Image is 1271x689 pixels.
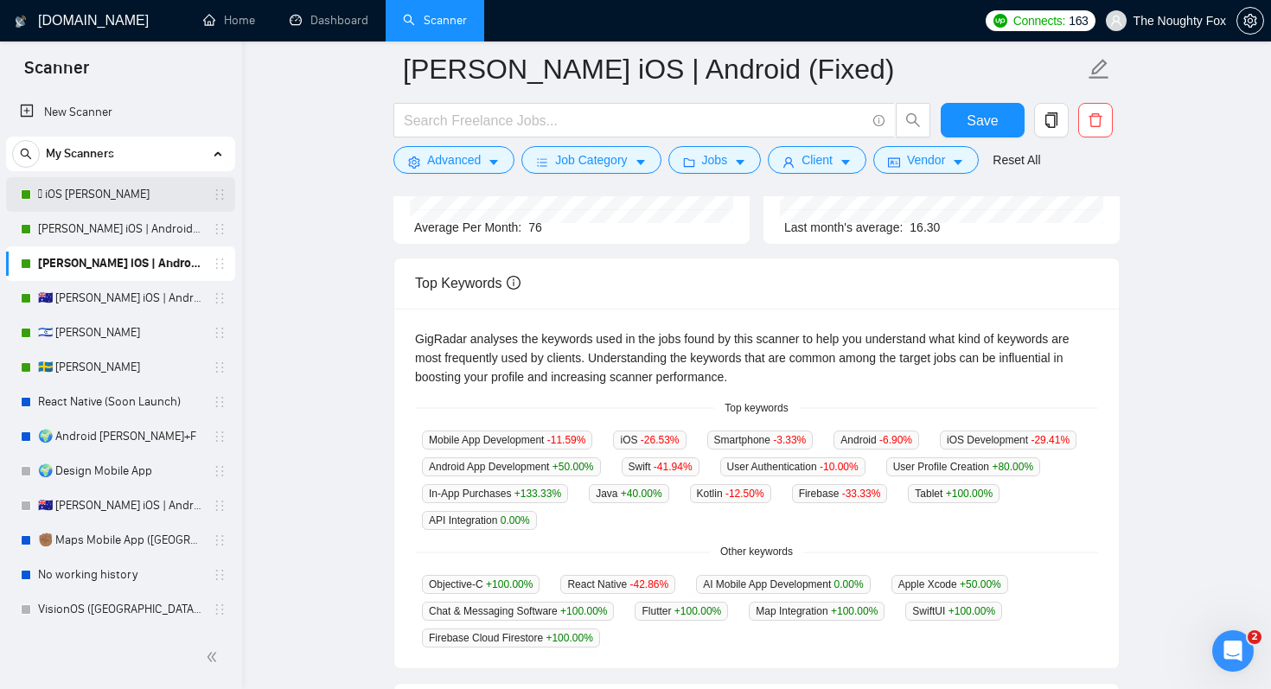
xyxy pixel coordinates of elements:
[910,220,940,234] span: 16.30
[488,156,500,169] span: caret-down
[38,558,202,592] a: No working history
[683,156,695,169] span: folder
[792,484,888,503] span: Firebase
[206,648,223,666] span: double-left
[213,257,227,271] span: holder
[38,212,202,246] a: [PERSON_NAME] iOS | Android | RN
[213,499,227,513] span: holder
[521,146,661,174] button: barsJob Categorycaret-down
[720,457,865,476] span: User Authentication
[408,156,420,169] span: setting
[507,276,521,290] span: info-circle
[1034,103,1069,137] button: copy
[967,110,998,131] span: Save
[213,188,227,201] span: holder
[38,350,202,385] a: 🇸🇪 [PERSON_NAME]
[38,385,202,419] a: React Native (Soon Launch)
[546,632,592,644] span: +100.00 %
[46,137,114,171] span: My Scanners
[734,156,746,169] span: caret-down
[768,146,866,174] button: userClientcaret-down
[690,484,771,503] span: Kotlin
[654,461,693,473] span: -41.94 %
[1069,11,1088,30] span: 163
[422,457,601,476] span: Android App Development
[1078,103,1113,137] button: delete
[840,156,852,169] span: caret-down
[422,511,537,530] span: API Integration
[674,605,721,617] span: +100.00 %
[552,461,594,473] span: +50.00 %
[501,514,530,526] span: 0.00 %
[12,140,40,168] button: search
[555,150,627,169] span: Job Category
[38,281,202,316] a: 🇦🇺 [PERSON_NAME] iOS | Android | RN
[10,55,103,92] span: Scanner
[908,484,1000,503] span: Tablet
[415,258,1098,308] div: Top Keywords
[907,150,945,169] span: Vendor
[613,431,686,450] span: iOS
[213,360,227,374] span: holder
[213,464,227,478] span: holder
[886,457,1040,476] span: User Profile Creation
[1248,630,1261,644] span: 2
[422,484,568,503] span: In-App Purchases
[802,150,833,169] span: Client
[1031,434,1070,446] span: -29.41 %
[696,575,870,594] span: AI Mobile App Development
[528,220,542,234] span: 76
[213,603,227,616] span: holder
[213,568,227,582] span: holder
[1236,7,1264,35] button: setting
[38,246,202,281] a: [PERSON_NAME] iOS | Android (Fixed)
[38,454,202,488] a: 🌍 Design Mobile App
[888,156,900,169] span: idcard
[940,431,1076,450] span: iOS Development
[897,112,929,128] span: search
[635,156,647,169] span: caret-down
[707,431,814,450] span: Smartphone
[403,13,467,28] a: searchScanner
[993,150,1040,169] a: Reset All
[635,602,728,621] span: Flutter
[203,13,255,28] a: homeHome
[13,148,39,160] span: search
[38,316,202,350] a: 🇮🇱 [PERSON_NAME]
[38,523,202,558] a: ✊🏾 Maps Mobile App ([GEOGRAPHIC_DATA] & EU & [GEOGRAPHIC_DATA])
[1237,14,1263,28] span: setting
[486,578,533,590] span: +100.00 %
[773,434,806,446] span: -3.33 %
[784,220,903,234] span: Last month's average:
[422,628,600,648] span: Firebase Cloud Firestore
[213,430,227,443] span: holder
[38,419,202,454] a: 🌍 Android [PERSON_NAME]+F
[873,115,885,126] span: info-circle
[1079,112,1112,128] span: delete
[213,326,227,340] span: holder
[891,575,1008,594] span: Apple Xcode
[946,488,993,500] span: +100.00 %
[422,575,540,594] span: Objective-C
[820,461,859,473] span: -10.00 %
[833,431,919,450] span: Android
[1236,14,1264,28] a: setting
[1013,11,1065,30] span: Connects:
[710,544,803,560] span: Other keywords
[38,177,202,212] a:  iOS [PERSON_NAME]
[1110,15,1122,27] span: user
[536,156,548,169] span: bars
[290,13,368,28] a: dashboardDashboard
[1088,58,1110,80] span: edit
[668,146,762,174] button: folderJobscaret-down
[415,329,1098,386] div: GigRadar analyses the keywords used in the jobs found by this scanner to help you understand what...
[879,434,912,446] span: -6.90 %
[589,484,668,503] span: Java
[514,488,561,500] span: +133.33 %
[831,605,878,617] span: +100.00 %
[941,103,1025,137] button: Save
[38,592,202,627] a: VisionOS ([GEOGRAPHIC_DATA], [GEOGRAPHIC_DATA], [GEOGRAPHIC_DATA])
[749,602,885,621] span: Map Integration
[834,578,864,590] span: 0.00 %
[629,578,668,590] span: -42.86 %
